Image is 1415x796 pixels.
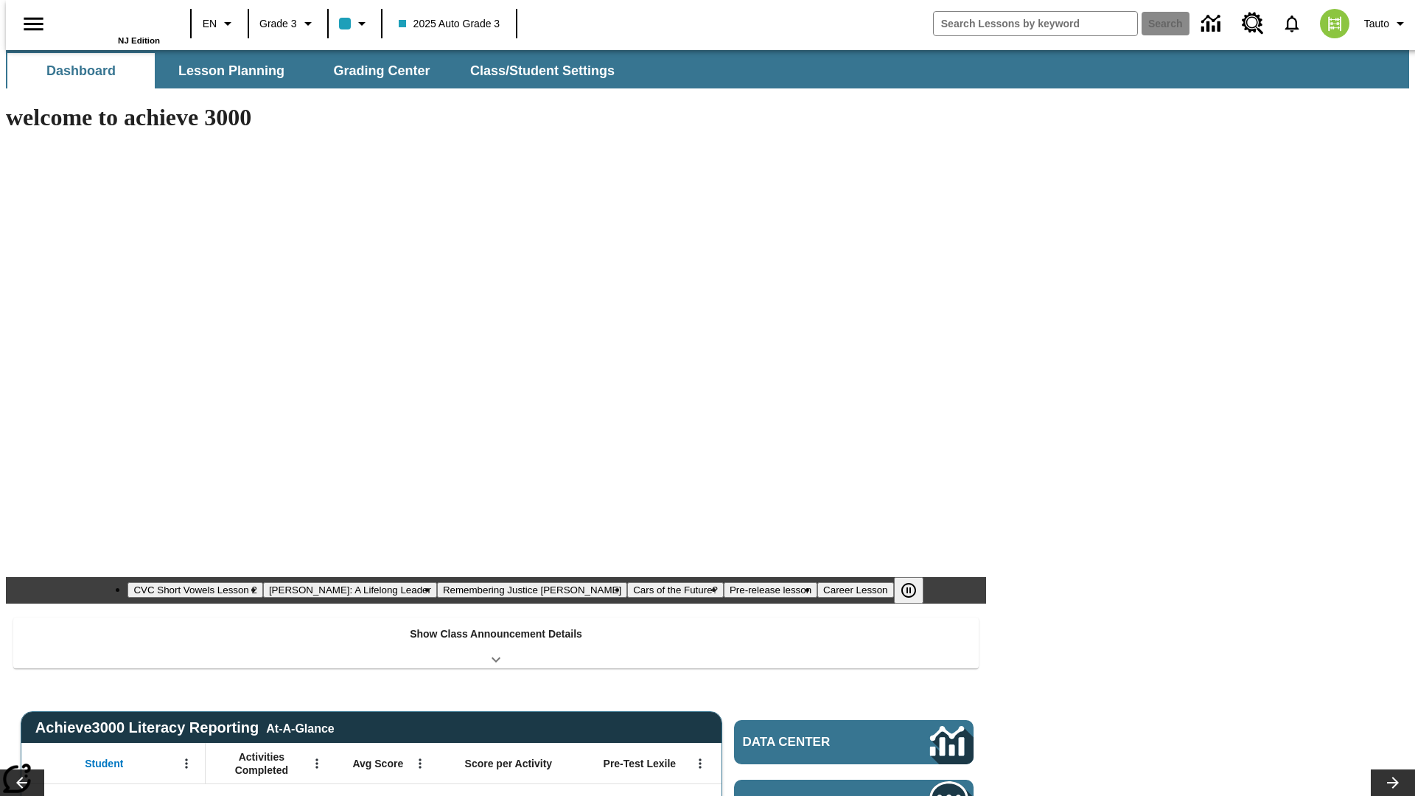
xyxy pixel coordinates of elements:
[627,582,724,598] button: Slide 4 Cars of the Future?
[266,719,334,736] div: At-A-Glance
[734,720,974,764] a: Data Center
[352,757,403,770] span: Avg Score
[1371,769,1415,796] button: Lesson carousel, Next
[724,582,817,598] button: Slide 5 Pre-release lesson
[1311,4,1358,43] button: Select a new avatar
[689,753,711,775] button: Open Menu
[934,12,1137,35] input: search field
[263,582,437,598] button: Slide 2 Dianne Feinstein: A Lifelong Leader
[203,16,217,32] span: EN
[437,582,627,598] button: Slide 3 Remembering Justice O'Connor
[158,53,305,88] button: Lesson Planning
[12,2,55,46] button: Open side menu
[254,10,323,37] button: Grade: Grade 3, Select a grade
[259,16,297,32] span: Grade 3
[894,577,923,604] button: Pause
[817,582,893,598] button: Slide 6 Career Lesson
[118,36,160,45] span: NJ Edition
[46,63,116,80] span: Dashboard
[1320,9,1349,38] img: avatar image
[410,626,582,642] p: Show Class Announcement Details
[6,50,1409,88] div: SubNavbar
[1364,16,1389,32] span: Tauto
[6,53,628,88] div: SubNavbar
[306,753,328,775] button: Open Menu
[35,719,335,736] span: Achieve3000 Literacy Reporting
[1192,4,1233,44] a: Data Center
[743,735,881,750] span: Data Center
[894,577,938,604] div: Pause
[13,618,979,668] div: Show Class Announcement Details
[333,10,377,37] button: Class color is light blue. Change class color
[6,104,986,131] h1: welcome to achieve 3000
[213,750,310,777] span: Activities Completed
[470,63,615,80] span: Class/Student Settings
[465,757,553,770] span: Score per Activity
[604,757,677,770] span: Pre-Test Lexile
[1358,10,1415,37] button: Profile/Settings
[399,16,500,32] span: 2025 Auto Grade 3
[409,753,431,775] button: Open Menu
[1273,4,1311,43] a: Notifications
[308,53,455,88] button: Grading Center
[64,7,160,36] a: Home
[333,63,430,80] span: Grading Center
[64,5,160,45] div: Home
[127,582,262,598] button: Slide 1 CVC Short Vowels Lesson 2
[1233,4,1273,43] a: Resource Center, Will open in new tab
[178,63,284,80] span: Lesson Planning
[85,757,123,770] span: Student
[175,753,198,775] button: Open Menu
[196,10,243,37] button: Language: EN, Select a language
[7,53,155,88] button: Dashboard
[458,53,626,88] button: Class/Student Settings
